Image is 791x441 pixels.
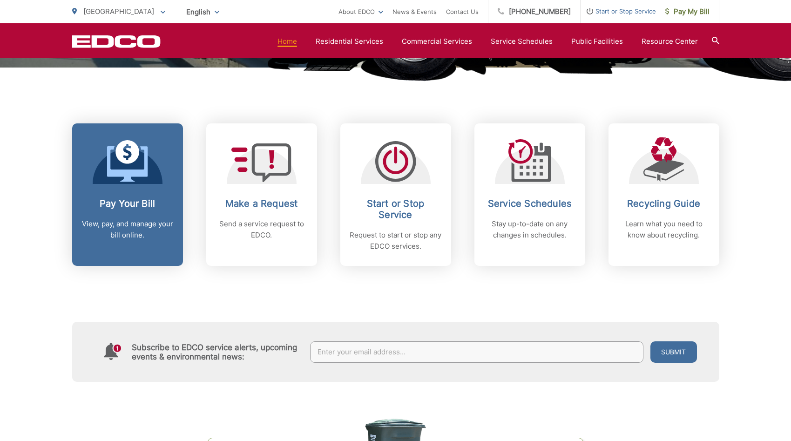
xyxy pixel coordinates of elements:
a: Service Schedules [491,36,553,47]
a: Pay Your Bill View, pay, and manage your bill online. [72,123,183,266]
a: Make a Request Send a service request to EDCO. [206,123,317,266]
a: About EDCO [338,6,383,17]
p: View, pay, and manage your bill online. [81,218,174,241]
input: Enter your email address... [310,341,643,363]
a: Commercial Services [402,36,472,47]
button: Submit [650,341,697,363]
h2: Start or Stop Service [350,198,442,220]
a: Contact Us [446,6,479,17]
h2: Service Schedules [484,198,576,209]
a: Home [277,36,297,47]
h2: Pay Your Bill [81,198,174,209]
p: Stay up-to-date on any changes in schedules. [484,218,576,241]
a: Resource Center [642,36,698,47]
span: English [179,4,226,20]
a: EDCD logo. Return to the homepage. [72,35,161,48]
a: Public Facilities [571,36,623,47]
p: Send a service request to EDCO. [216,218,308,241]
p: Request to start or stop any EDCO services. [350,230,442,252]
a: Recycling Guide Learn what you need to know about recycling. [608,123,719,266]
a: Residential Services [316,36,383,47]
span: [GEOGRAPHIC_DATA] [83,7,154,16]
p: Learn what you need to know about recycling. [618,218,710,241]
a: Service Schedules Stay up-to-date on any changes in schedules. [474,123,585,266]
h4: Subscribe to EDCO service alerts, upcoming events & environmental news: [132,343,301,361]
span: Pay My Bill [665,6,710,17]
h2: Recycling Guide [618,198,710,209]
h2: Make a Request [216,198,308,209]
a: News & Events [392,6,437,17]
